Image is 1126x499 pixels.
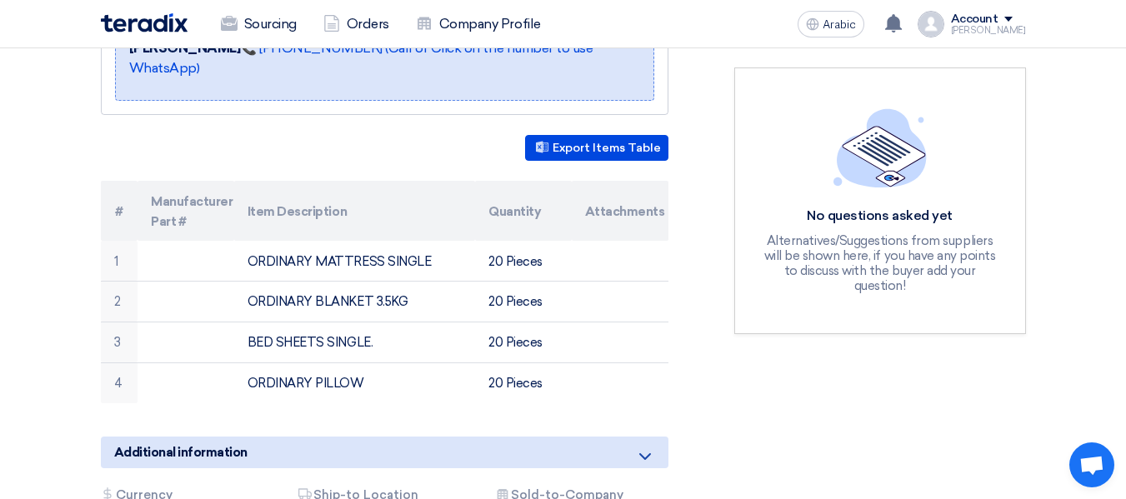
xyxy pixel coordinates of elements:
img: Teradix logo [101,13,188,32]
font: Sourcing [244,16,297,32]
font: Company Profile [439,16,541,32]
font: Export Items Table [553,142,661,156]
a: Sourcing [208,6,310,42]
font: No questions asked yet [807,207,952,223]
a: Orders [310,6,403,42]
font: ORDINARY PILLOW [248,376,364,391]
font: Account [951,12,998,26]
font: 1 [114,253,118,268]
font: ORDINARY MATTRESS SINGLE [248,253,431,268]
font: Additional information [114,445,248,460]
font: Item Description [248,204,347,219]
font: Arabic [823,17,856,32]
button: Export Items Table [525,135,668,161]
font: Quantity [488,204,541,219]
font: 3 [114,335,121,350]
font: Manufacturer Part # [151,194,233,229]
img: profile_test.png [918,11,944,37]
font: 2 [114,294,121,309]
font: Alternatives/Suggestions from suppliers will be shown here, if you have any points to discuss wit... [764,233,996,293]
font: 20 Pieces [488,253,543,268]
a: Open chat [1069,442,1114,487]
font: [PERSON_NAME] [951,25,1026,36]
font: 20 Pieces [488,294,543,309]
font: 4 [114,376,123,391]
font: ORDINARY BLANKET 3.5KG [248,294,408,309]
font: # [115,204,123,219]
button: Arabic [798,11,864,37]
font: 20 Pieces [488,376,543,391]
img: empty_state_list.svg [833,108,927,187]
font: Attachments [585,204,665,219]
font: BED SHEETS SINGLE. [248,335,373,350]
font: Orders [347,16,389,32]
font: 20 Pieces [488,335,543,350]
